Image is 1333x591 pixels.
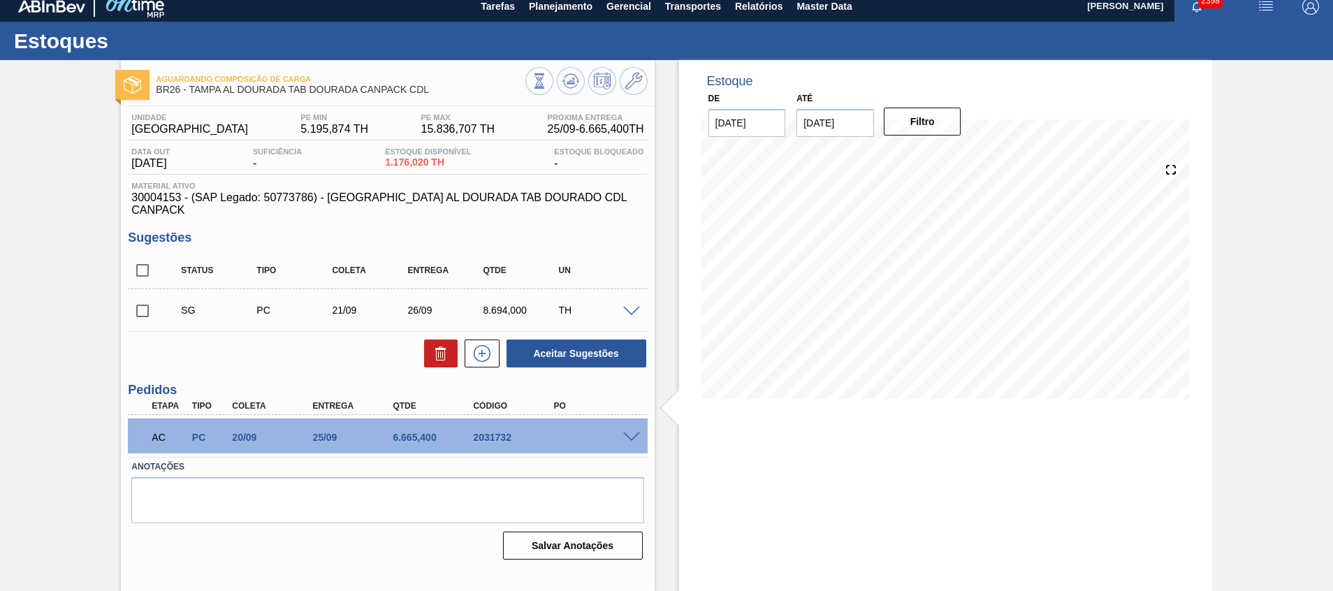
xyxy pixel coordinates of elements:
[128,383,647,397] h3: Pedidos
[253,305,337,316] div: Pedido de Compra
[389,432,479,443] div: 6.665,400
[417,340,458,367] div: Excluir Sugestões
[554,147,643,156] span: Estoque Bloqueado
[148,422,190,453] div: Aguardando Composição de Carga
[131,147,170,156] span: Data out
[555,305,639,316] div: TH
[620,67,648,95] button: Ir ao Master Data / Geral
[131,191,643,217] span: 30004153 - (SAP Legado: 50773786) - [GEOGRAPHIC_DATA] AL DOURADA TAB DOURADO CDL CANPACK
[507,340,646,367] button: Aceitar Sugestões
[385,157,471,168] span: 1.176,020 TH
[131,182,643,190] span: Material ativo
[177,305,261,316] div: Sugestão Criada
[253,265,337,275] div: Tipo
[300,123,368,136] span: 5.195,874 TH
[389,401,479,411] div: Qtde
[708,94,720,103] label: De
[469,432,560,443] div: 2031732
[796,109,874,137] input: dd/mm/yyyy
[131,113,248,122] span: Unidade
[555,265,639,275] div: UN
[503,532,643,560] button: Salvar Anotações
[131,157,170,170] span: [DATE]
[14,33,262,49] h1: Estoques
[421,123,495,136] span: 15.836,707 TH
[328,305,412,316] div: 21/09/2025
[124,76,141,94] img: Ícone
[796,94,813,103] label: Até
[228,401,319,411] div: Coleta
[548,113,644,122] span: Próxima Entrega
[884,108,961,136] button: Filtro
[131,457,643,477] label: Anotações
[328,265,412,275] div: Coleta
[479,305,563,316] div: 8.694,000
[421,113,495,122] span: PE MAX
[131,123,248,136] span: [GEOGRAPHIC_DATA]
[548,123,644,136] span: 25/09 - 6.665,400 TH
[309,401,399,411] div: Entrega
[404,305,488,316] div: 26/09/2025
[385,147,471,156] span: Estoque Disponível
[500,338,648,369] div: Aceitar Sugestões
[550,401,640,411] div: PO
[189,401,231,411] div: Tipo
[128,231,647,245] h3: Sugestões
[300,113,368,122] span: PE MIN
[189,432,231,443] div: Pedido de Compra
[479,265,563,275] div: Qtde
[253,147,302,156] span: Suficiência
[156,75,525,83] span: Aguardando Composição de Carga
[551,147,647,170] div: -
[177,265,261,275] div: Status
[148,401,190,411] div: Etapa
[708,109,786,137] input: dd/mm/yyyy
[588,67,616,95] button: Programar Estoque
[156,85,525,95] span: BR26 - TAMPA AL DOURADA TAB DOURADA CANPACK CDL
[557,67,585,95] button: Atualizar Gráfico
[309,432,399,443] div: 25/09/2025
[228,432,319,443] div: 20/09/2025
[249,147,305,170] div: -
[525,67,553,95] button: Visão Geral dos Estoques
[469,401,560,411] div: Código
[152,432,187,443] p: AC
[707,74,753,89] div: Estoque
[458,340,500,367] div: Nova sugestão
[404,265,488,275] div: Entrega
